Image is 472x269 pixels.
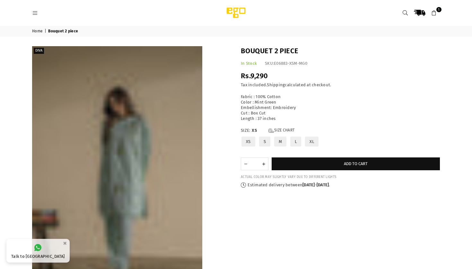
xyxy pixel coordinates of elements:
[241,71,268,80] span: Rs.9,290
[258,136,271,147] label: S
[272,157,440,170] button: Add to cart
[27,26,445,37] nav: breadcrumbs
[45,29,47,34] span: |
[436,7,441,12] span: 1
[274,61,307,66] span: E06883-XSM-MG0
[6,239,70,263] a: Talk to [GEOGRAPHIC_DATA]
[241,136,256,147] label: XS
[241,94,440,121] div: Fabric : 100% Cotton Color : Mint Green Embellishment: Embroidery Cut : Box Cut Length : 37 inches
[61,238,69,248] button: ×
[274,136,287,147] label: M
[241,175,440,179] div: ACTUAL COLOR MAY SLIGHTLY VARY DUE TO DIFFERENT LIGHTS
[34,48,44,54] label: Diva
[268,128,294,133] a: Size Chart
[241,128,440,133] label: Size:
[241,182,440,188] p: Estimated delivery between - .
[252,128,265,133] span: XS
[428,7,440,19] a: 1
[241,61,257,66] span: In Stock
[209,6,263,19] img: Ego
[344,161,368,166] span: Add to cart
[241,46,440,56] h1: Bouquet 2 piece
[317,182,329,187] time: [DATE]
[302,182,315,187] time: [DATE]
[304,136,319,147] label: XL
[29,10,41,15] a: Menu
[241,82,440,88] div: Tax included. calculated at checkout.
[48,29,79,34] span: Bouquet 2 piece
[290,136,302,147] label: L
[265,61,307,66] div: SKU:
[241,157,268,170] quantity-input: Quantity
[399,7,411,19] a: Search
[267,82,285,88] a: Shipping
[32,29,44,34] a: Home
